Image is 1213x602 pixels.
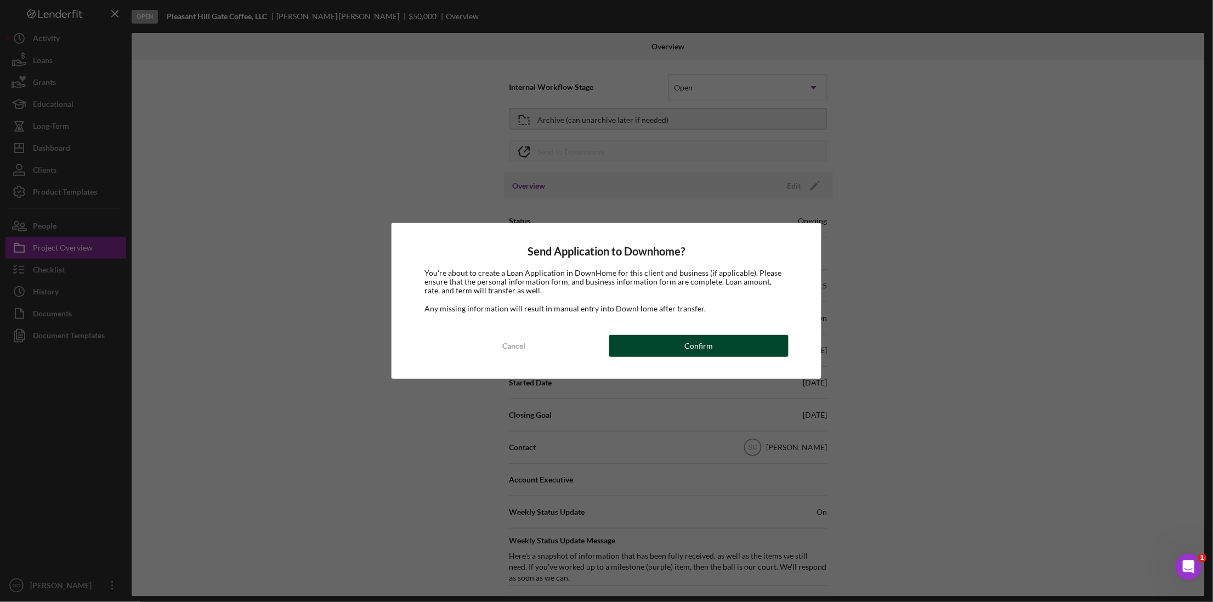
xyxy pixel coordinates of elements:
div: Cancel [503,335,526,357]
span: Any missing information will result in manual entry into DownHome after transfer. [424,304,706,313]
iframe: Intercom live chat [1176,554,1202,580]
h4: Send Application to Downhome? [424,245,789,258]
button: Cancel [424,335,604,357]
span: You're about to create a Loan Application in DownHome for this client and business (if applicable... [424,268,781,295]
span: 1 [1198,554,1207,563]
button: Confirm [609,335,789,357]
div: Confirm [684,335,713,357]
